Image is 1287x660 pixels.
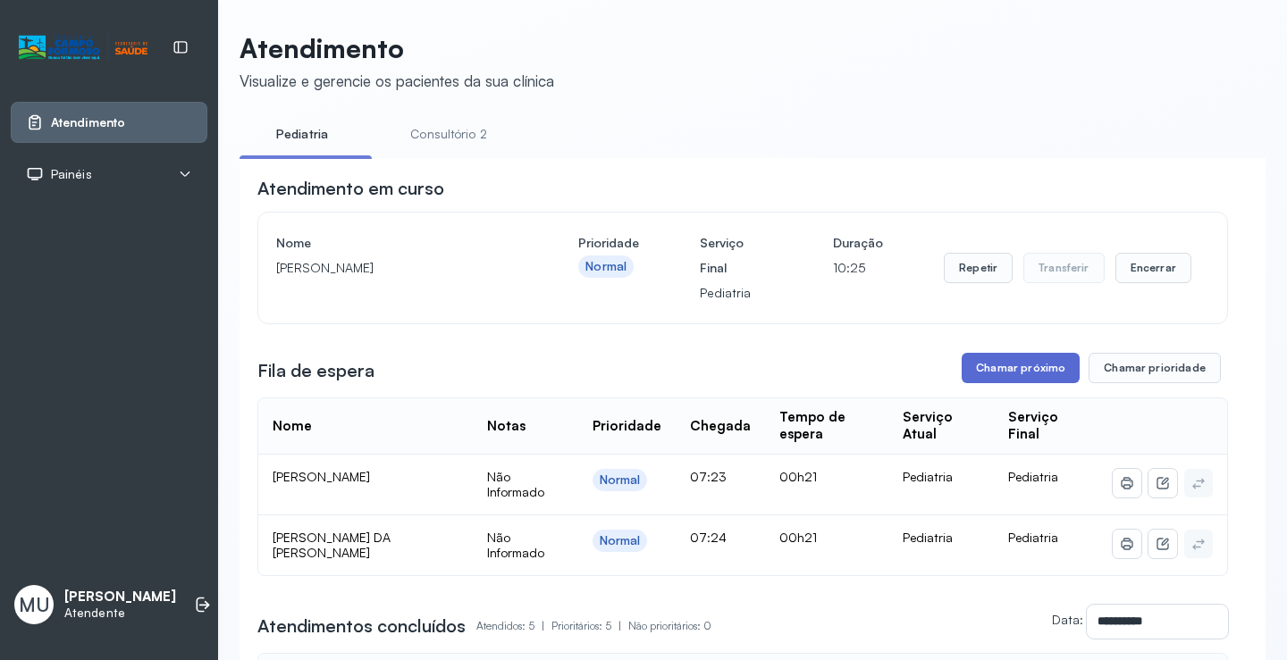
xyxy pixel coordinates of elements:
p: [PERSON_NAME] [276,255,517,280]
div: Nome [273,418,312,435]
span: 00h21 [779,469,817,484]
div: Normal [600,533,641,548]
p: Pediatria [700,280,772,305]
h4: Nome [276,230,517,255]
div: Normal [585,259,627,274]
button: Repetir [944,253,1013,283]
button: Chamar próximo [962,353,1080,383]
h3: Fila de espera [257,358,374,383]
h4: Prioridade [578,230,639,255]
label: Data: [1052,612,1083,627]
a: Atendimento [26,113,192,131]
p: Prioritários: 5 [551,614,628,639]
h4: Duração [833,230,883,255]
span: 07:24 [690,530,727,545]
div: Normal [600,472,641,488]
img: Logotipo do estabelecimento [19,33,147,63]
p: Atendidos: 5 [476,614,551,639]
span: | [618,619,621,632]
span: 00h21 [779,530,817,545]
h3: Atendimentos concluídos [257,614,466,639]
p: Atendente [64,606,176,621]
button: Encerrar [1115,253,1191,283]
h3: Atendimento em curso [257,176,444,201]
div: Tempo de espera [779,409,874,443]
span: Não Informado [487,530,544,561]
p: Não prioritários: 0 [628,614,711,639]
a: Pediatria [240,120,365,149]
div: Prioridade [593,418,661,435]
button: Chamar prioridade [1089,353,1221,383]
span: Painéis [51,167,92,182]
span: 07:23 [690,469,727,484]
div: Pediatria [903,530,980,546]
span: Não Informado [487,469,544,500]
a: Consultório 2 [386,120,511,149]
div: Notas [487,418,526,435]
button: Transferir [1023,253,1105,283]
div: Pediatria [903,469,980,485]
div: Serviço Atual [903,409,980,443]
span: | [542,619,544,632]
span: [PERSON_NAME] [273,469,370,484]
p: [PERSON_NAME] [64,589,176,606]
div: Visualize e gerencie os pacientes da sua clínica [240,71,554,90]
span: Pediatria [1008,530,1058,545]
span: [PERSON_NAME] DA [PERSON_NAME] [273,530,391,561]
p: 10:25 [833,255,883,280]
span: Pediatria [1008,469,1058,484]
h4: Serviço Final [700,230,772,280]
p: Atendimento [240,32,554,64]
span: Atendimento [51,115,125,130]
div: Chegada [690,418,751,435]
div: Serviço Final [1008,409,1083,443]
